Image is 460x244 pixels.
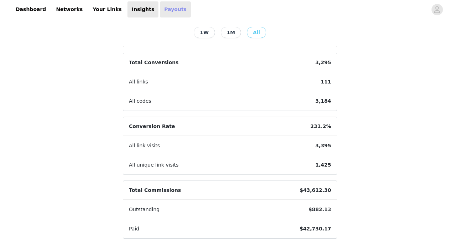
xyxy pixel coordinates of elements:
a: Your Links [88,1,126,17]
button: 1M [221,27,241,38]
span: All link visits [123,136,166,155]
span: 231.2% [305,117,337,136]
span: $42,730.17 [294,219,337,238]
span: Conversion Rate [123,117,181,136]
span: 3,395 [310,136,337,155]
a: Payouts [160,1,191,17]
span: All unique link visits [123,156,184,174]
span: All codes [123,92,157,111]
div: avatar [434,4,440,15]
a: Networks [52,1,87,17]
span: $882.13 [303,200,337,219]
span: 1,425 [310,156,337,174]
button: 1W [194,27,215,38]
button: All [247,27,266,38]
span: 111 [315,72,337,91]
span: Total Conversions [123,53,184,72]
span: Outstanding [123,200,165,219]
span: $43,612.30 [294,181,337,200]
span: Paid [123,219,145,238]
span: 3,184 [310,92,337,111]
span: Total Commissions [123,181,187,200]
a: Insights [127,1,158,17]
span: 3,295 [310,53,337,72]
a: Dashboard [11,1,50,17]
span: All links [123,72,154,91]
